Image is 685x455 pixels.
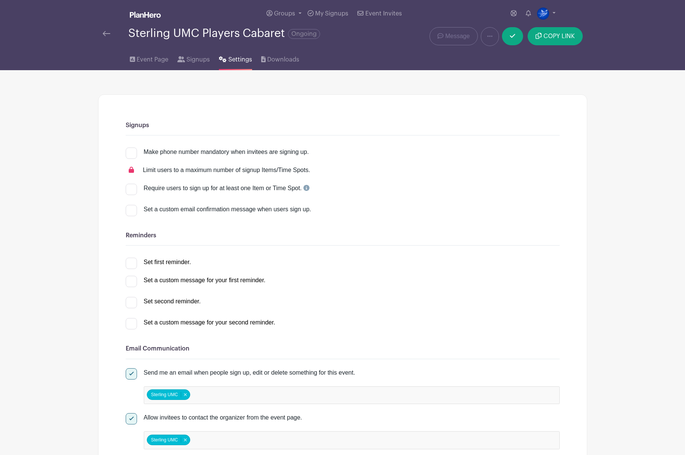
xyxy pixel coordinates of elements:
h6: Email Communication [126,345,560,352]
input: false [192,390,259,401]
h6: Reminders [126,232,560,239]
a: Message [429,27,477,45]
input: false [192,435,259,446]
div: Set a custom email confirmation message when users sign up. [144,205,560,214]
div: Make phone number mandatory when invitees are signing up. [144,148,309,157]
span: Groups [274,11,295,17]
span: Signups [186,55,210,64]
div: Sterling UMC [147,389,190,400]
a: Set first reminder. [126,259,191,265]
span: Ongoing [288,29,320,39]
div: Send me an email when people sign up, edit or delete something for this event. [144,368,560,377]
a: Settings [219,46,252,70]
a: Event Page [130,46,168,70]
h6: Signups [126,122,560,129]
div: Sterling UMC [147,435,190,445]
a: Set a custom message for your second reminder. [126,319,276,326]
span: COPY LINK [543,33,575,39]
span: Downloads [267,55,299,64]
button: COPY LINK [528,27,582,45]
div: Sterling UMC Players Cabaret [128,27,320,40]
div: Set first reminder. [144,258,191,267]
span: My Signups [315,11,348,17]
div: Set second reminder. [144,297,201,306]
img: back-arrow-29a5d9b10d5bd6ae65dc969a981735edf675c4d7a1fe02e03b50dbd4ba3cdb55.svg [103,31,110,36]
button: Remove item: '112495' [181,392,189,397]
a: Set second reminder. [126,298,201,304]
a: Set a custom message for your first reminder. [126,277,266,283]
img: Sterl%20ng%20YOU.png [537,8,549,20]
div: Require users to sign up for at least one Item or Time Spot. [144,184,309,193]
span: Event Page [137,55,168,64]
button: Remove item: '112495' [181,437,189,443]
div: Allow invitees to contact the organizer from the event page. [144,413,560,422]
span: Event Invites [365,11,402,17]
div: Set a custom message for your second reminder. [144,318,276,327]
a: Downloads [261,46,299,70]
div: Set a custom message for your first reminder. [144,276,266,285]
span: Message [445,32,470,41]
div: Limit users to a maximum number of signup Items/Time Spots. [143,166,310,175]
a: Signups [177,46,210,70]
img: logo_white-6c42ec7e38ccf1d336a20a19083b03d10ae64f83f12c07503d8b9e83406b4c7d.svg [130,12,161,18]
span: Settings [228,55,252,64]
